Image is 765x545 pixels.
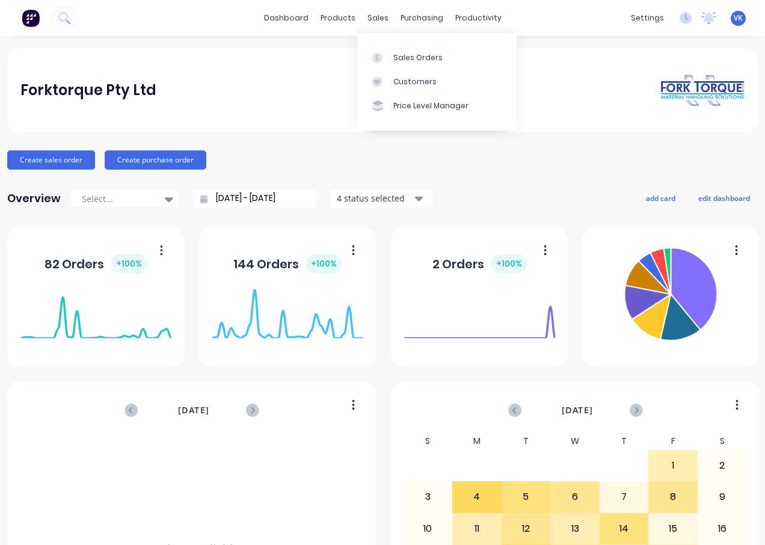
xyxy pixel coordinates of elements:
a: Sales Orders [357,45,517,69]
button: Create purchase order [105,150,206,170]
div: S [698,433,747,450]
div: Forktorque Pty Ltd [20,78,156,102]
a: Customers [357,70,517,94]
div: 14 [600,514,648,544]
div: 2 [698,451,746,481]
div: productivity [449,9,508,27]
div: Overview [7,186,61,211]
div: 9 [698,482,746,512]
div: 7 [600,482,648,512]
button: Create sales order [7,150,95,170]
div: W [550,433,600,450]
button: add card [638,190,683,206]
div: 5 [502,482,550,512]
a: Price Level Manager [357,94,517,118]
div: M [452,433,502,450]
div: 13 [551,514,599,544]
span: [DATE] [562,404,593,417]
div: 4 status selected [337,192,413,205]
div: Price Level Manager [393,100,469,111]
div: 144 Orders [233,254,342,274]
div: 8 [649,482,697,512]
div: Sales Orders [393,52,443,63]
div: 10 [404,514,452,544]
div: purchasing [395,9,449,27]
div: F [648,433,698,450]
div: + 100 % [306,254,342,274]
div: + 100 % [111,254,147,274]
div: 3 [404,482,452,512]
div: S [404,433,453,450]
div: 82 Orders [45,254,147,274]
span: [DATE] [178,404,209,417]
div: settings [625,9,670,27]
div: 11 [453,514,501,544]
div: 16 [698,514,746,544]
div: Customers [393,76,437,87]
div: 2 Orders [432,254,527,274]
a: dashboard [258,9,315,27]
div: T [502,433,551,450]
div: products [315,9,361,27]
span: VK [734,13,743,23]
div: 12 [502,514,550,544]
div: T [600,433,649,450]
img: Factory [22,9,40,27]
div: 6 [551,482,599,512]
button: 4 status selected [330,189,432,208]
img: Forktorque Pty Ltd [660,74,745,107]
div: 1 [649,451,697,481]
div: sales [361,9,395,27]
div: 4 [453,482,501,512]
div: + 100 % [491,254,527,274]
button: edit dashboard [690,190,758,206]
div: 15 [649,514,697,544]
